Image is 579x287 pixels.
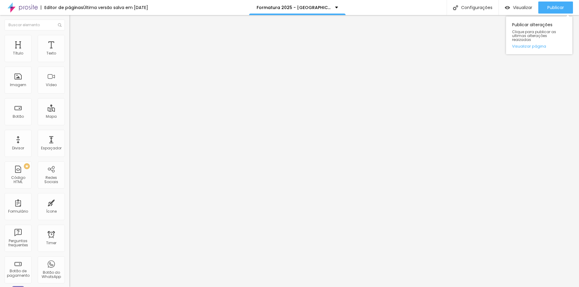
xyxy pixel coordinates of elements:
[6,239,30,248] div: Perguntas frequentes
[8,209,28,214] div: Formulário
[6,269,30,278] div: Botão de pagamento
[46,51,56,55] div: Texto
[512,30,566,42] span: Clique para publicar as ultimas alterações reaizadas
[6,176,30,184] div: Código HTML
[46,114,57,119] div: Mapa
[513,5,532,10] span: Visualizar
[512,44,566,48] a: Visualizar página
[46,209,57,214] div: Ícone
[12,146,24,150] div: Divisor
[506,17,572,54] div: Publicar alterações
[13,114,24,119] div: Botão
[547,5,564,10] span: Publicar
[46,83,57,87] div: Vídeo
[39,270,63,279] div: Botão do WhatsApp
[41,5,83,10] div: Editor de páginas
[41,146,62,150] div: Espaçador
[499,2,538,14] button: Visualizar
[10,83,26,87] div: Imagem
[257,5,331,10] p: Formatura 2025 - [GEOGRAPHIC_DATA] e 5º ano
[46,241,56,245] div: Timer
[505,5,510,10] img: view-1.svg
[39,176,63,184] div: Redes Sociais
[538,2,573,14] button: Publicar
[83,5,148,10] div: Última versão salva em [DATE]
[5,20,65,30] input: Buscar elemento
[58,23,62,27] img: Icone
[69,15,579,287] iframe: Editor
[13,51,23,55] div: Título
[453,5,458,10] img: Icone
